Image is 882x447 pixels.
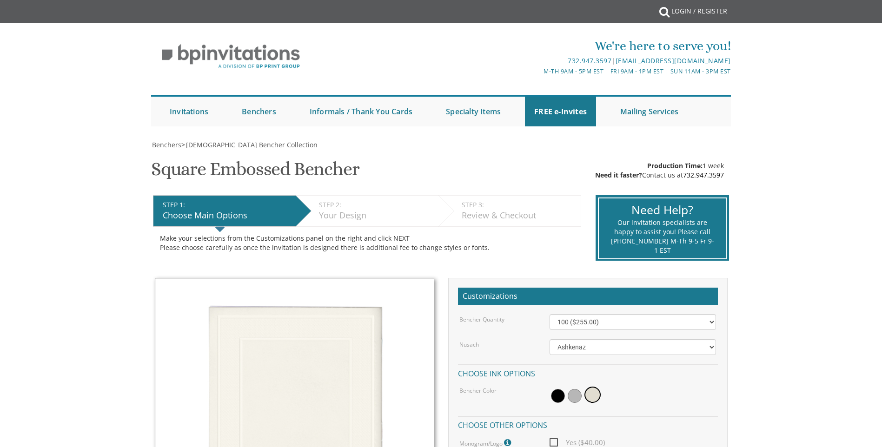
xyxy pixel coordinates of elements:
[319,200,434,210] div: STEP 2:
[595,161,724,180] div: 1 week Contact us at
[616,56,731,65] a: [EMAIL_ADDRESS][DOMAIN_NAME]
[611,97,688,126] a: Mailing Services
[610,202,714,218] div: Need Help?
[610,218,714,255] div: Our invitation specialists are happy to assist you! Please call [PHONE_NUMBER] M-Th 9-5 Fr 9-1 EST
[458,288,718,305] h2: Customizations
[151,37,311,76] img: BP Invitation Loft
[458,364,718,381] h4: Choose ink options
[160,97,218,126] a: Invitations
[462,200,576,210] div: STEP 3:
[683,171,724,179] a: 732.947.3597
[151,140,181,149] a: Benchers
[459,387,497,394] label: Bencher Color
[458,416,718,432] h4: Choose other options
[525,97,596,126] a: FREE e-Invites
[459,341,479,348] label: Nusach
[647,161,703,170] span: Production Time:
[185,140,318,149] a: [DEMOGRAPHIC_DATA] Bencher Collection
[595,171,642,179] span: Need it faster?
[151,159,359,186] h1: Square Embossed Bencher
[152,140,181,149] span: Benchers
[186,140,318,149] span: [DEMOGRAPHIC_DATA] Bencher Collection
[345,37,731,55] div: We're here to serve you!
[300,97,422,126] a: Informals / Thank You Cards
[462,210,576,222] div: Review & Checkout
[319,210,434,222] div: Your Design
[345,66,731,76] div: M-Th 9am - 5pm EST | Fri 9am - 1pm EST | Sun 11am - 3pm EST
[824,389,882,433] iframe: chat widget
[163,200,291,210] div: STEP 1:
[232,97,285,126] a: Benchers
[345,55,731,66] div: |
[163,210,291,222] div: Choose Main Options
[160,234,574,252] div: Make your selections from the Customizations panel on the right and click NEXT Please choose care...
[181,140,318,149] span: >
[459,316,504,323] label: Bencher Quantity
[568,56,611,65] a: 732.947.3597
[437,97,510,126] a: Specialty Items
